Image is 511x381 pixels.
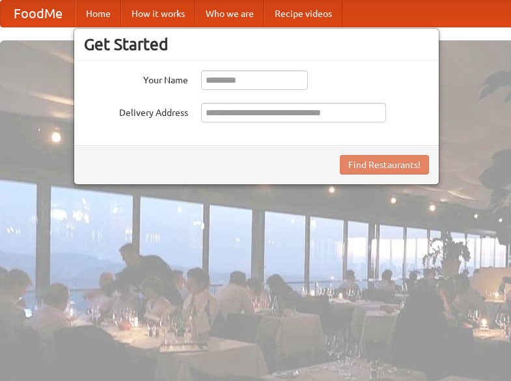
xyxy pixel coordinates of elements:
[84,35,429,54] h3: Get Started
[340,155,429,175] button: Find Restaurants!
[84,103,188,119] label: Delivery Address
[195,1,264,27] a: Who we are
[264,1,342,27] a: Recipe videos
[1,1,76,27] a: FoodMe
[76,1,121,27] a: Home
[121,1,195,27] a: How it works
[84,70,188,87] label: Your Name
